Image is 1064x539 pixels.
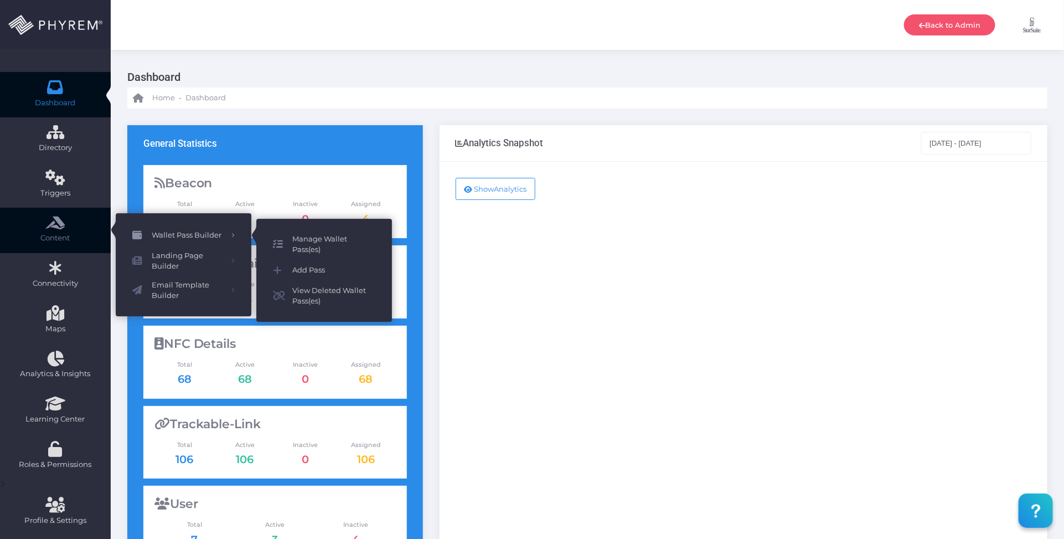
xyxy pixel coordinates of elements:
[154,497,396,511] div: User
[335,360,396,369] span: Assigned
[235,520,316,530] span: Active
[292,285,375,307] span: View Deleted Wallet Pass(es)
[177,93,183,104] li: -
[24,515,86,526] span: Profile & Settings
[456,137,544,148] div: Analytics Snapshot
[7,188,104,199] span: Triggers
[335,440,396,450] span: Assigned
[256,281,392,311] a: View Deleted Wallet Pass(es)
[292,263,375,278] span: Add Pass
[152,250,224,272] span: Landing Page Builder
[357,453,375,466] a: 106
[241,212,249,225] a: 4
[302,212,309,225] a: 0
[256,230,392,259] a: Manage Wallet Pass(es)
[921,132,1032,154] input: Select Date Range
[7,414,104,425] span: Learning Center
[185,93,226,104] span: Dashboard
[181,212,188,225] a: 4
[178,372,192,386] a: 68
[116,247,251,276] a: Landing Page Builder
[215,199,275,209] span: Active
[152,280,224,301] span: Email Template Builder
[275,199,335,209] span: Inactive
[302,372,309,386] a: 0
[292,234,375,255] span: Manage Wallet Pass(es)
[236,453,254,466] a: 106
[7,142,104,153] span: Directory
[215,440,275,450] span: Active
[154,199,215,209] span: Total
[316,520,396,530] span: Inactive
[116,224,251,247] a: Wallet Pass Builder
[154,360,215,369] span: Total
[275,440,335,450] span: Inactive
[7,278,104,289] span: Connectivity
[474,184,494,193] span: Show
[154,417,396,432] div: Trackable-Link
[154,337,396,351] div: NFC Details
[7,459,104,470] span: Roles & Permissions
[143,138,218,149] h3: General Statistics
[275,360,335,369] span: Inactive
[154,520,235,530] span: Total
[904,14,995,35] a: Back to Admin
[335,199,396,209] span: Assigned
[127,66,1039,88] h3: Dashboard
[256,259,392,281] a: Add Pass
[152,93,175,104] span: Home
[362,212,369,225] a: 4
[154,176,396,191] div: Beacon
[215,360,275,369] span: Active
[35,97,76,109] span: Dashboard
[302,453,309,466] a: 0
[154,440,215,450] span: Total
[7,233,104,244] span: Content
[238,372,252,386] a: 68
[185,88,226,109] a: Dashboard
[133,88,175,109] a: Home
[175,453,193,466] a: 106
[7,368,104,379] span: Analytics & Insights
[116,276,251,305] a: Email Template Builder
[45,324,65,335] span: Maps
[359,372,373,386] a: 68
[456,178,536,200] button: ShowAnalytics
[152,228,224,243] span: Wallet Pass Builder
